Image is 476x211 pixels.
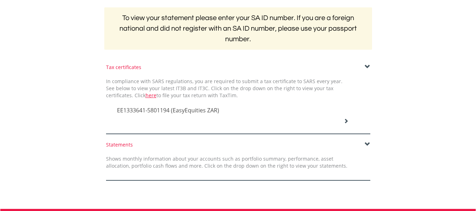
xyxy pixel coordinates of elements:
a: here [146,92,156,99]
h2: To view your statement please enter your SA ID number. If you are a foreign national and did not ... [104,7,372,50]
div: Tax certificates [106,64,370,71]
span: EE1333641-5801194 (EasyEquities ZAR) [117,106,219,114]
div: Shows monthly information about your accounts such as portfolio summary, performance, asset alloc... [101,155,353,169]
span: In compliance with SARS regulations, you are required to submit a tax certificate to SARS every y... [106,78,342,99]
span: Click to file your tax return with TaxTim. [135,92,238,99]
div: Statements [106,141,370,148]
